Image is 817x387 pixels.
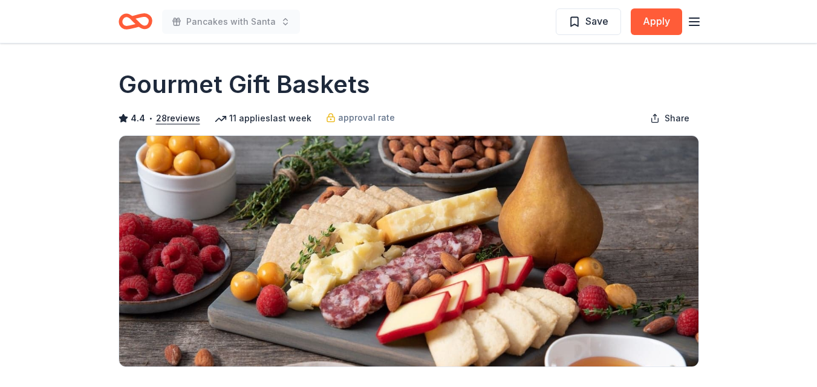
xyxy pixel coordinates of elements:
[665,111,689,126] span: Share
[186,14,276,29] span: Pancakes with Santa
[585,13,608,29] span: Save
[631,8,682,35] button: Apply
[215,111,311,126] div: 11 applies last week
[148,114,152,123] span: •
[156,111,200,126] button: 28reviews
[556,8,621,35] button: Save
[338,110,395,125] span: approval rate
[131,111,145,126] span: 4.4
[162,10,300,34] button: Pancakes with Santa
[119,7,152,36] a: Home
[640,106,699,130] button: Share
[119,68,370,101] h1: Gourmet Gift Baskets
[119,136,698,366] img: Image for Gourmet Gift Baskets
[326,110,395,125] a: approval rate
